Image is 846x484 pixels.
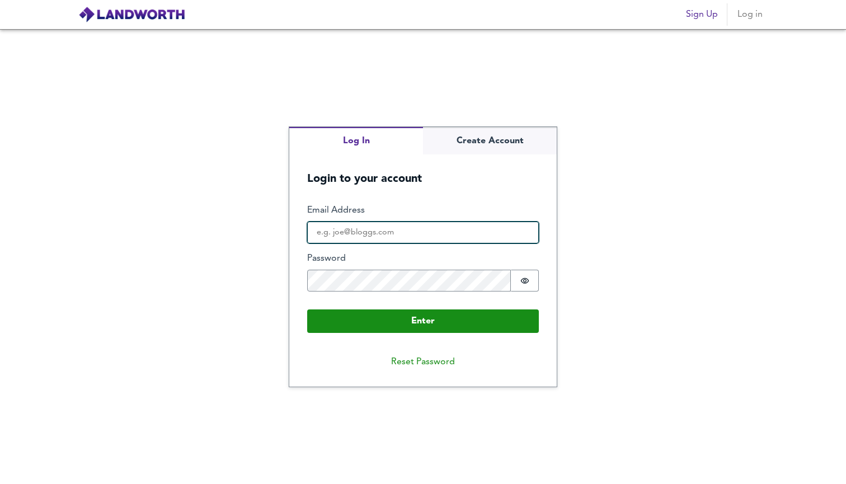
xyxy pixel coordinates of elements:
[732,3,768,26] button: Log in
[307,204,539,217] label: Email Address
[681,3,722,26] button: Sign Up
[307,309,539,333] button: Enter
[423,127,557,154] button: Create Account
[307,252,539,265] label: Password
[289,127,423,154] button: Log In
[686,7,718,22] span: Sign Up
[289,154,557,186] h5: Login to your account
[307,222,539,244] input: e.g. joe@bloggs.com
[736,7,763,22] span: Log in
[511,270,539,292] button: Show password
[382,351,464,373] button: Reset Password
[78,6,185,23] img: logo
